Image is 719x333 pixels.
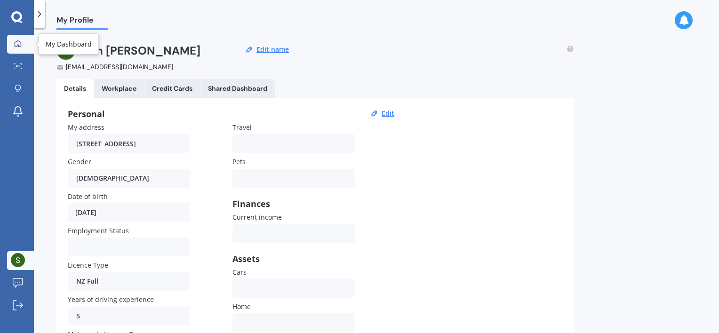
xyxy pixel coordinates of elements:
div: Workplace [102,85,136,93]
span: My address [68,123,104,132]
span: Employment Status [68,226,129,235]
a: Details [56,79,94,98]
div: Details [64,85,86,93]
div: My Dashboard [46,40,92,49]
span: Licence Type [68,261,108,270]
button: Edit [379,109,397,118]
span: Travel [232,123,252,132]
h2: Sian [PERSON_NAME] [79,41,200,60]
div: Assets [232,254,355,263]
span: Current income [232,213,282,222]
img: ACg8ocL01wTH7kkX1gm2PNj-blyndJT4qXoEiz9mWqDdmLMuHWU_cg=s96-c [11,253,25,267]
div: [DATE] [68,203,190,222]
div: Finances [232,199,355,208]
div: Personal [68,109,397,119]
span: Gender [68,158,91,166]
a: Shared Dashboard [200,79,275,98]
span: Cars [232,268,247,277]
span: Date of birth [68,192,108,201]
button: Edit name [254,45,292,54]
span: Years of driving experience [68,295,154,304]
div: Credit Cards [152,85,192,93]
span: My Profile [56,16,108,28]
a: Workplace [94,79,144,98]
span: Home [232,302,251,311]
div: Shared Dashboard [208,85,267,93]
div: [EMAIL_ADDRESS][DOMAIN_NAME] [56,62,226,71]
span: Pets [232,158,246,166]
a: Credit Cards [144,79,200,98]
